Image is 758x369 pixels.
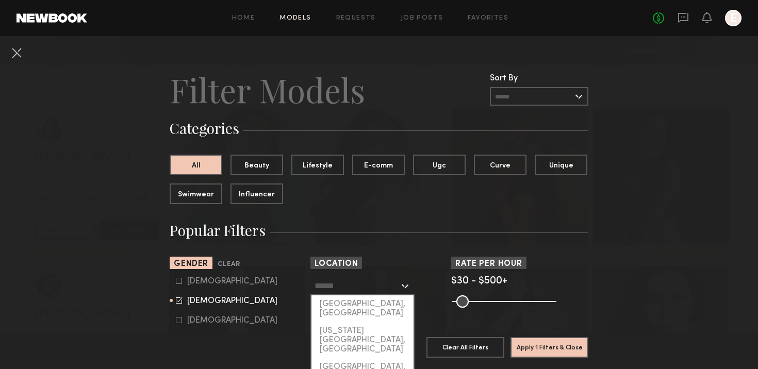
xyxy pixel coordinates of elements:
[187,317,277,324] div: [DEMOGRAPHIC_DATA]
[170,119,588,138] h3: Categories
[455,260,522,268] span: Rate per Hour
[311,322,414,358] div: [US_STATE][GEOGRAPHIC_DATA], [GEOGRAPHIC_DATA]
[8,44,25,61] button: Cancel
[279,15,311,22] a: Models
[187,298,277,304] div: [DEMOGRAPHIC_DATA]
[170,155,222,175] button: All
[311,295,414,322] div: [GEOGRAPHIC_DATA], [GEOGRAPHIC_DATA]
[230,183,283,204] button: Influencer
[170,221,588,240] h3: Popular Filters
[510,337,588,358] button: Apply 1 Filters & Close
[336,15,376,22] a: Requests
[232,15,255,22] a: Home
[490,74,588,83] div: Sort By
[468,15,508,22] a: Favorites
[174,260,208,268] span: Gender
[474,155,526,175] button: Curve
[401,15,443,22] a: Job Posts
[413,155,466,175] button: Ugc
[230,155,283,175] button: Beauty
[291,155,344,175] button: Lifestyle
[170,183,222,204] button: Swimwear
[218,259,240,271] button: Clear
[352,155,405,175] button: E-comm
[187,278,277,284] div: [DEMOGRAPHIC_DATA]
[8,44,25,63] common-close-button: Cancel
[315,260,358,268] span: Location
[170,69,365,110] h2: Filter Models
[426,337,504,358] button: Clear All Filters
[451,276,507,286] span: $30 - $500+
[725,10,741,26] a: E
[535,155,587,175] button: Unique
